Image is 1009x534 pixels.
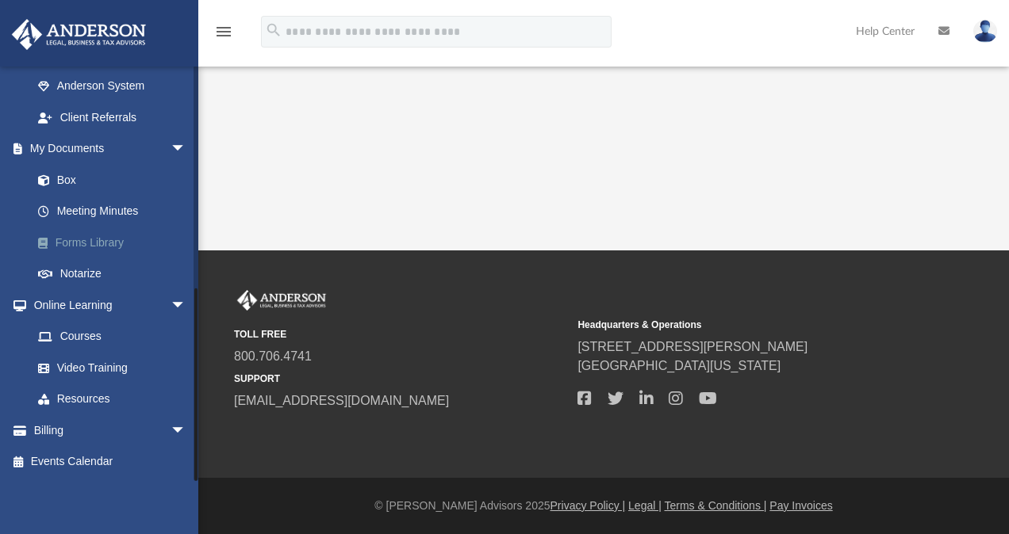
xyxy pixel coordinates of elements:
[973,20,997,43] img: User Pic
[22,352,194,383] a: Video Training
[214,22,233,41] i: menu
[11,414,210,446] a: Billingarrow_drop_down
[22,383,202,415] a: Resources
[22,258,210,290] a: Notarize
[234,327,566,341] small: TOLL FREE
[214,30,233,41] a: menu
[22,196,210,227] a: Meeting Minutes
[7,19,151,50] img: Anderson Advisors Platinum Portal
[22,227,210,258] a: Forms Library
[22,101,202,133] a: Client Referrals
[234,290,329,311] img: Anderson Advisors Platinum Portal
[665,499,767,512] a: Terms & Conditions |
[171,289,202,322] span: arrow_drop_down
[11,289,202,321] a: Online Learningarrow_drop_down
[577,318,910,332] small: Headquarters & Operations
[234,394,449,407] a: [EMAIL_ADDRESS][DOMAIN_NAME]
[171,414,202,447] span: arrow_drop_down
[22,71,202,102] a: Anderson System
[22,164,202,196] a: Box
[234,372,566,386] small: SUPPORT
[628,499,662,512] a: Legal |
[265,21,282,39] i: search
[769,499,832,512] a: Pay Invoices
[171,133,202,166] span: arrow_drop_down
[577,359,781,372] a: [GEOGRAPHIC_DATA][US_STATE]
[551,499,626,512] a: Privacy Policy |
[577,340,808,353] a: [STREET_ADDRESS][PERSON_NAME]
[11,133,210,165] a: My Documentsarrow_drop_down
[198,498,1009,514] div: © [PERSON_NAME] Advisors 2025
[11,446,210,478] a: Events Calendar
[234,349,312,363] a: 800.706.4741
[22,321,202,353] a: Courses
